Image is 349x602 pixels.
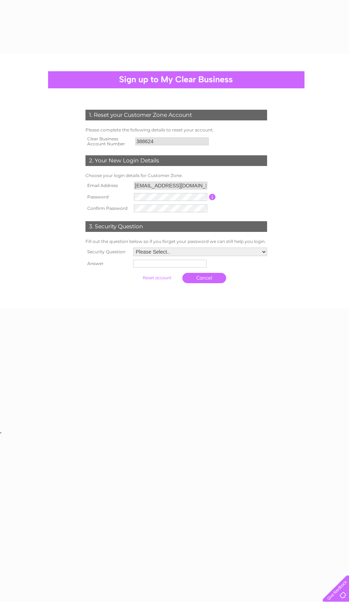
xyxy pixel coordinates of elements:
a: Cancel [182,273,226,283]
div: 2. Your New Login Details [85,155,267,166]
td: Fill out the question below so if you forget your password we can still help you login. [84,237,269,246]
td: Choose your login details for Customer Zone. [84,171,269,180]
th: Confirm Password [84,203,132,214]
input: Submit [135,273,179,283]
th: Clear Business Account Number [84,134,134,149]
th: Security Question [84,246,131,258]
div: 3. Security Question [85,221,267,232]
th: Password [84,191,132,203]
th: Answer [84,258,131,269]
input: Information [209,194,216,200]
div: 1. Reset your Customer Zone Account [85,110,267,120]
td: Please complete the following details to reset your account. [84,126,269,134]
th: Email Address [84,180,132,191]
